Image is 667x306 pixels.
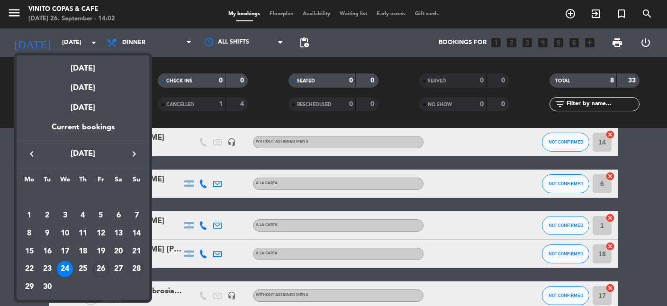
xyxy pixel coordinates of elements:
div: [DATE] [17,75,149,94]
td: September 21, 2025 [127,243,145,261]
div: 23 [39,261,55,277]
div: 28 [128,261,144,277]
td: September 25, 2025 [74,260,92,278]
div: 11 [75,225,91,242]
div: 8 [21,225,37,242]
td: September 27, 2025 [110,260,128,278]
div: 12 [93,225,109,242]
i: keyboard_arrow_left [26,148,37,160]
td: September 22, 2025 [20,260,38,278]
div: [DATE] [17,95,149,121]
div: 6 [110,207,126,224]
th: Saturday [110,174,128,189]
div: 27 [110,261,126,277]
div: 29 [21,279,37,295]
div: 24 [57,261,73,277]
td: September 20, 2025 [110,243,128,261]
div: 21 [128,243,144,260]
div: 1 [21,207,37,224]
div: 25 [75,261,91,277]
td: September 4, 2025 [74,207,92,225]
td: September 14, 2025 [127,225,145,243]
div: 22 [21,261,37,277]
div: 14 [128,225,144,242]
th: Wednesday [56,174,74,189]
div: 17 [57,243,73,260]
div: 2 [39,207,55,224]
div: 30 [39,279,55,295]
td: September 2, 2025 [38,207,56,225]
th: Tuesday [38,174,56,189]
td: September 17, 2025 [56,243,74,261]
td: September 5, 2025 [92,207,110,225]
div: 16 [39,243,55,260]
td: September 9, 2025 [38,225,56,243]
span: [DATE] [40,148,126,160]
td: September 8, 2025 [20,225,38,243]
td: September 24, 2025 [56,260,74,278]
div: 5 [93,207,109,224]
td: September 23, 2025 [38,260,56,278]
td: September 18, 2025 [74,243,92,261]
td: September 11, 2025 [74,225,92,243]
td: September 1, 2025 [20,207,38,225]
td: SEP [20,189,145,207]
td: September 16, 2025 [38,243,56,261]
th: Monday [20,174,38,189]
div: 4 [75,207,91,224]
td: September 28, 2025 [127,260,145,278]
div: 26 [93,261,109,277]
div: 9 [39,225,55,242]
td: September 6, 2025 [110,207,128,225]
td: September 26, 2025 [92,260,110,278]
div: 20 [110,243,126,260]
div: 18 [75,243,91,260]
button: keyboard_arrow_left [23,148,40,160]
td: September 29, 2025 [20,278,38,296]
div: 10 [57,225,73,242]
td: September 19, 2025 [92,243,110,261]
div: 13 [110,225,126,242]
td: September 12, 2025 [92,225,110,243]
td: September 3, 2025 [56,207,74,225]
div: Current bookings [17,121,149,141]
div: [DATE] [17,55,149,75]
div: 15 [21,243,37,260]
td: September 13, 2025 [110,225,128,243]
td: September 30, 2025 [38,278,56,296]
td: September 15, 2025 [20,243,38,261]
div: 3 [57,207,73,224]
div: 7 [128,207,144,224]
td: September 10, 2025 [56,225,74,243]
th: Sunday [127,174,145,189]
th: Thursday [74,174,92,189]
th: Friday [92,174,110,189]
i: keyboard_arrow_right [128,148,140,160]
button: keyboard_arrow_right [126,148,143,160]
div: 19 [93,243,109,260]
td: September 7, 2025 [127,207,145,225]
